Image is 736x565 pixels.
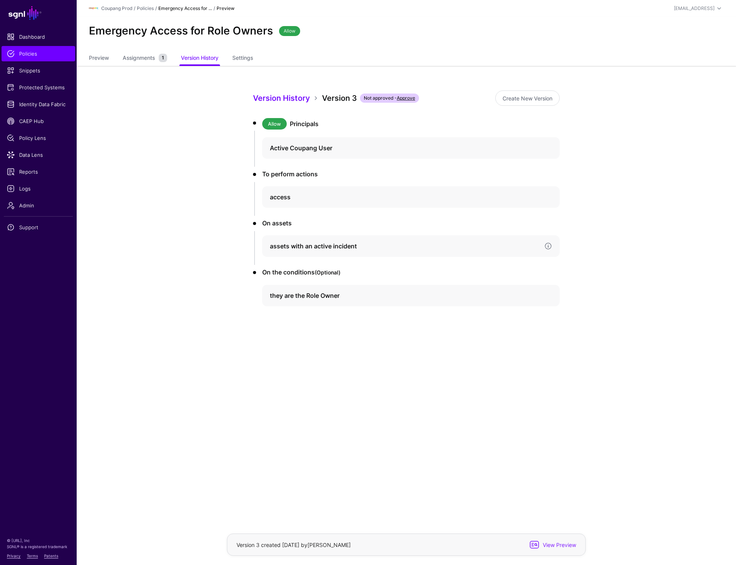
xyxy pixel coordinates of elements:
span: CAEP Hub [7,117,70,125]
a: Policies [137,5,154,11]
div: / [212,5,217,12]
h4: access [270,192,538,202]
span: Support [7,223,70,231]
span: Policy Lens [7,134,70,142]
h4: they are the Role Owner [270,291,538,300]
a: Policy Lens [2,130,75,146]
span: Allow [279,26,300,36]
h3: On the conditions [262,268,560,277]
p: © [URL], Inc [7,537,70,544]
span: Protected Systems [7,84,70,91]
app-identifier: [PERSON_NAME] [307,542,351,548]
span: Dashboard [7,33,70,41]
a: Preview [89,51,109,66]
span: Snippets [7,67,70,74]
div: Version 3 created [DATE] by [235,541,528,549]
a: Patents [44,554,58,558]
span: Data Lens [7,151,70,159]
h4: Active Coupang User [270,143,538,153]
a: Snippets [2,63,75,78]
h3: Principals [290,119,560,128]
span: Reports [7,168,70,176]
a: Create New Version [495,90,560,106]
a: Privacy [7,554,21,558]
span: Not approved - [360,94,419,103]
strong: Preview [217,5,235,11]
span: Logs [7,185,70,192]
a: Data Lens [2,147,75,163]
a: SGNL [5,5,72,21]
small: 1 [159,54,167,62]
strong: Emergency Access for ... [158,5,212,11]
h3: To perform actions [262,169,560,179]
h4: assets with an active incident [270,241,538,251]
a: Settings [232,51,253,66]
a: CAEP Hub [2,113,75,129]
a: Version History [181,51,219,66]
div: [EMAIL_ADDRESS] [674,5,715,12]
a: Approve [397,95,415,101]
span: Assignments [121,54,157,62]
img: svg+xml;base64,PHN2ZyBpZD0iTG9nbyIgeG1sbnM9Imh0dHA6Ly93d3cudzMub3JnLzIwMDAvc3ZnIiB3aWR0aD0iMTIxLj... [89,4,98,13]
div: Version 3 [322,92,357,104]
h2: Emergency Access for Role Owners [89,25,273,38]
span: Identity Data Fabric [7,100,70,108]
span: Admin [7,202,70,209]
a: Protected Systems [2,80,75,95]
span: Policies [7,50,70,57]
small: (Optional) [315,269,340,276]
div: / [132,5,137,12]
a: Coupang Prod [101,5,132,11]
span: Allow [262,118,287,130]
div: / [154,5,158,12]
a: Version History [253,94,310,103]
span: View Preview [540,541,577,549]
a: Assignments1 [123,51,167,66]
a: Terms [27,554,38,558]
p: SGNL® is a registered trademark [7,544,70,550]
h3: On assets [262,218,560,228]
a: Policies [2,46,75,61]
a: Admin [2,198,75,213]
a: Reports [2,164,75,179]
a: Dashboard [2,29,75,44]
a: Logs [2,181,75,196]
a: Identity Data Fabric [2,97,75,112]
